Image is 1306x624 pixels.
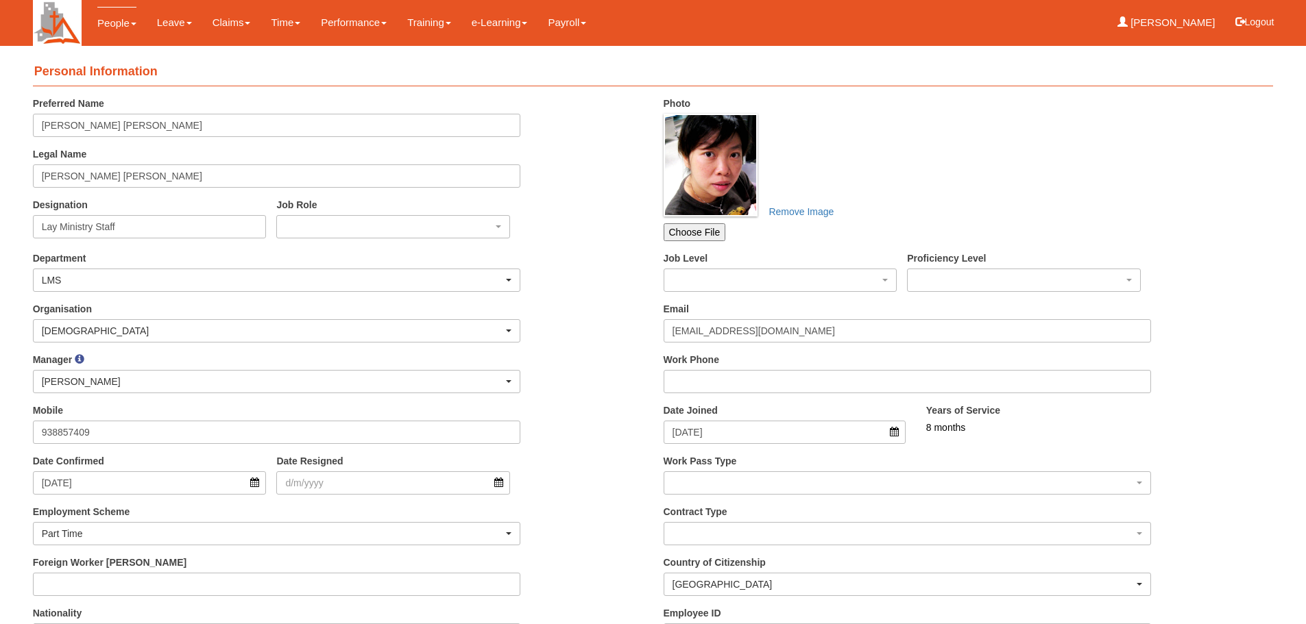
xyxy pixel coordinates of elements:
[97,7,136,39] a: People
[33,471,267,495] input: d/m/yyyy
[33,606,82,620] label: Nationality
[33,97,104,110] label: Preferred Name
[276,198,317,212] label: Job Role
[42,273,504,287] div: LMS
[42,324,504,338] div: [DEMOGRAPHIC_DATA]
[664,505,727,519] label: Contract Type
[664,454,737,468] label: Work Pass Type
[33,302,92,316] label: Organisation
[664,556,766,569] label: Country of Citizenship
[664,573,1152,596] button: [GEOGRAPHIC_DATA]
[33,147,87,161] label: Legal Name
[33,251,86,265] label: Department
[472,7,528,38] a: e-Learning
[664,251,708,265] label: Job Level
[664,403,718,417] label: Date Joined
[271,7,300,38] a: Time
[664,223,726,241] input: Choose File
[664,114,758,216] img: Z
[42,375,504,388] div: [PERSON_NAME]
[664,606,721,620] label: Employee ID
[1226,5,1284,38] button: Logout
[407,7,451,38] a: Training
[33,353,73,366] label: Manager
[276,471,510,495] input: d/m/yyyy
[33,522,521,545] button: Part Time
[42,527,504,540] div: Part Time
[760,200,843,223] a: Remove Image
[33,403,63,417] label: Mobile
[157,7,192,38] a: Leave
[213,7,251,38] a: Claims
[33,319,521,342] button: [DEMOGRAPHIC_DATA]
[321,7,387,38] a: Performance
[664,353,719,366] label: Work Phone
[673,577,1135,591] div: [GEOGRAPHIC_DATA]
[33,198,88,212] label: Designation
[1117,7,1216,38] a: [PERSON_NAME]
[548,7,586,38] a: Payroll
[276,454,343,468] label: Date Resigned
[664,421,906,444] input: d/m/yyyy
[926,421,1221,434] div: 8 months
[926,403,1000,417] label: Years of Service
[33,454,104,468] label: Date Confirmed
[33,505,130,519] label: Employment Scheme
[664,302,689,316] label: Email
[33,370,521,393] button: [PERSON_NAME]
[907,251,986,265] label: Proficiency Level
[33,58,1274,86] h4: Personal Information
[664,97,691,110] label: Photo
[33,269,521,292] button: LMS
[33,556,187,569] label: Foreign Worker [PERSON_NAME]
